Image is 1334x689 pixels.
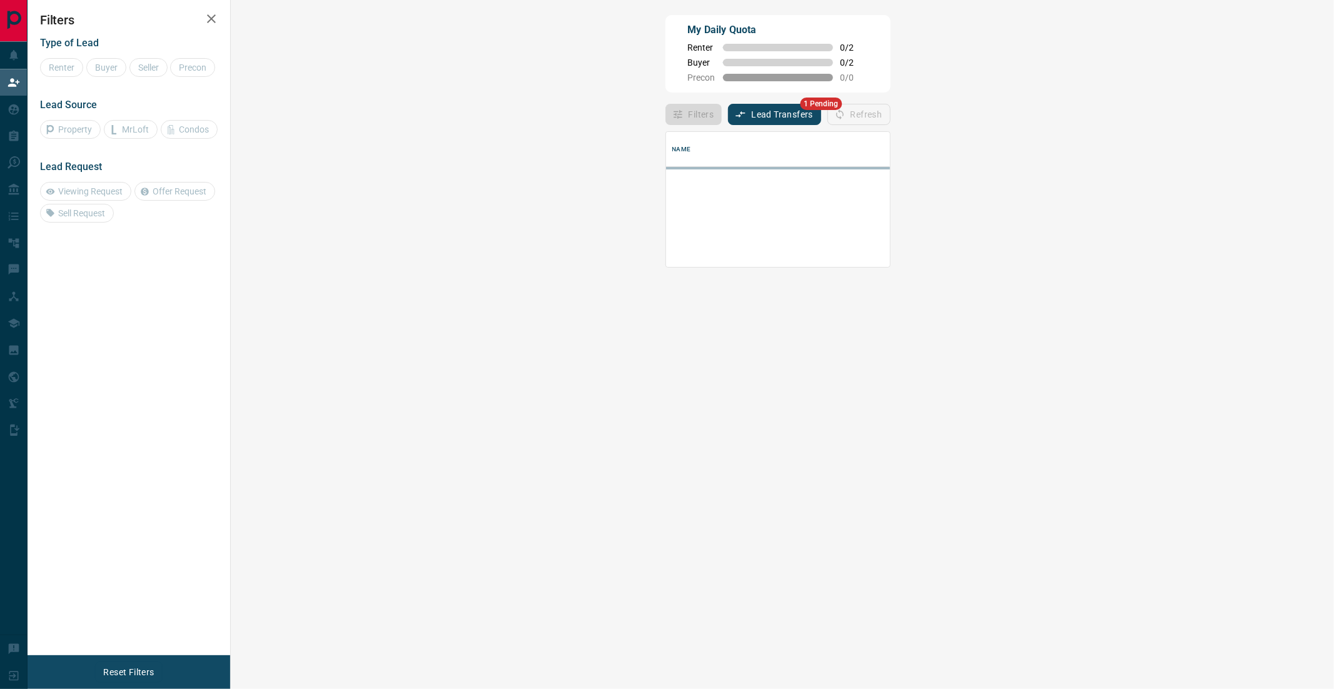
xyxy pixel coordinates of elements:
div: Name [672,132,691,167]
span: 0 / 2 [841,43,868,53]
span: Precon [688,73,715,83]
button: Lead Transfers [728,104,821,125]
span: Lead Request [40,161,102,173]
button: Reset Filters [95,661,162,683]
h2: Filters [40,13,218,28]
span: Lead Source [40,99,97,111]
p: My Daily Quota [688,23,868,38]
span: Renter [688,43,715,53]
span: 0 / 2 [841,58,868,68]
span: 1 Pending [800,98,842,110]
span: 0 / 0 [841,73,868,83]
span: Type of Lead [40,37,99,49]
span: Buyer [688,58,715,68]
div: Name [666,132,1242,167]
